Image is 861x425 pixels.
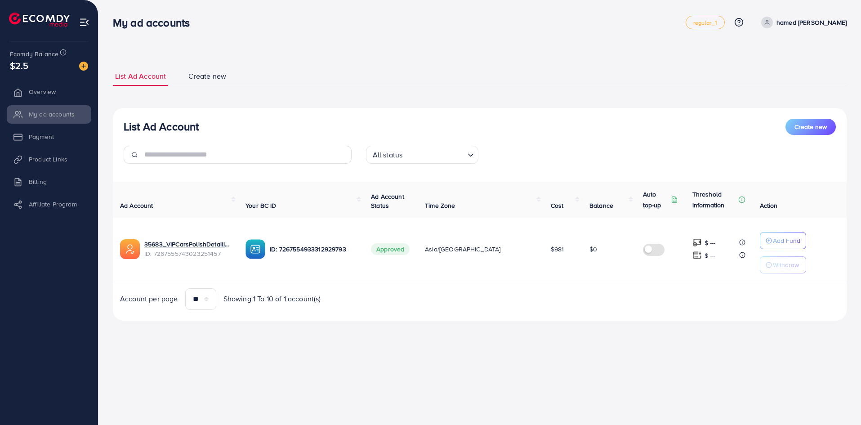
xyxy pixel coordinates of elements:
[773,259,799,270] p: Withdraw
[79,62,88,71] img: image
[9,13,70,27] img: logo
[245,239,265,259] img: ic-ba-acc.ded83a64.svg
[760,232,806,249] button: Add Fund
[785,119,836,135] button: Create new
[425,201,455,210] span: Time Zone
[692,251,702,260] img: top-up amount
[371,148,405,161] span: All status
[10,59,29,72] span: $2.5
[120,239,140,259] img: ic-ads-acc.e4c84228.svg
[643,189,669,210] p: Auto top-up
[144,240,231,249] a: 35683_VIPCarsPolishDetailing_1692109681026
[10,49,58,58] span: Ecomdy Balance
[693,20,717,26] span: regular_1
[371,243,410,255] span: Approved
[773,235,800,246] p: Add Fund
[425,245,501,254] span: Asia/[GEOGRAPHIC_DATA]
[79,17,89,27] img: menu
[551,245,564,254] span: $981
[760,256,806,273] button: Withdraw
[115,71,166,81] span: List Ad Account
[245,201,277,210] span: Your BC ID
[760,201,778,210] span: Action
[405,147,464,161] input: Search for option
[776,17,847,28] p: hamed [PERSON_NAME]
[144,249,231,258] span: ID: 7267555743023251457
[120,294,178,304] span: Account per page
[705,250,716,261] p: $ ---
[758,17,847,28] a: hamed [PERSON_NAME]
[366,146,478,164] div: Search for option
[692,189,736,210] p: Threshold information
[692,238,702,247] img: top-up amount
[124,120,199,133] h3: List Ad Account
[223,294,321,304] span: Showing 1 To 10 of 1 account(s)
[551,201,564,210] span: Cost
[794,122,827,131] span: Create new
[188,71,226,81] span: Create new
[113,16,197,29] h3: My ad accounts
[589,245,597,254] span: $0
[120,201,153,210] span: Ad Account
[589,201,613,210] span: Balance
[144,240,231,258] div: <span class='underline'>35683_VIPCarsPolishDetailing_1692109681026</span></br>7267555743023251457
[686,16,725,29] a: regular_1
[371,192,404,210] span: Ad Account Status
[270,244,357,255] p: ID: 7267554933312929793
[705,237,716,248] p: $ ---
